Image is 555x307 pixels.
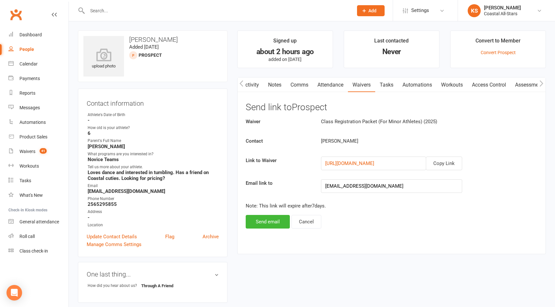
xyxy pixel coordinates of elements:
a: Workouts [437,77,467,92]
div: [PERSON_NAME] [316,137,492,145]
span: Add [368,8,376,13]
a: Assessments [511,77,550,92]
div: Automations [19,120,46,125]
label: Waiver [241,118,316,125]
label: Email link to [241,179,316,187]
a: What's New [8,188,68,203]
div: Roll call [19,234,35,239]
div: Address [88,209,219,215]
a: Notes [264,77,286,92]
p: added on [DATE] [243,57,327,62]
div: Tasks [19,178,31,183]
div: Product Sales [19,134,47,139]
div: Open Intercom Messenger [6,285,22,301]
div: Calendar [19,61,38,66]
a: Comms [286,77,313,92]
div: Email [88,183,219,189]
strong: Through A Friend [141,283,179,288]
button: Cancel [291,215,321,229]
a: General attendance kiosk mode [8,215,68,229]
strong: - [88,117,219,123]
a: Clubworx [8,6,24,23]
a: Archive [203,233,219,241]
strong: 6 [88,130,219,136]
a: Messages [8,100,68,115]
div: What programs are you interested in? [88,151,219,157]
div: Dashboard [19,32,42,37]
a: Reports [8,86,68,100]
div: [PERSON_NAME] [484,5,521,11]
strong: - [88,215,219,220]
a: Waivers 41 [8,144,68,159]
a: Tasks [8,173,68,188]
div: Coastal All-Stars [484,11,521,17]
time: Added [DATE] [129,44,159,50]
a: Access Control [467,77,511,92]
div: Payments [19,76,40,81]
label: Link to Waiver [241,157,316,164]
a: Calendar [8,57,68,71]
div: Waivers [19,149,35,154]
a: Tasks [375,77,398,92]
h3: Contact information [87,97,219,107]
a: [URL][DOMAIN_NAME] [325,160,374,166]
strong: Loves dance and interested in tumbling. Has a friend on Coastal cuties. Looking for pricing? [88,170,219,181]
a: Automations [398,77,437,92]
div: Tell us more about your athlete. [88,164,219,170]
div: Class Registration Packet (For Minor Athletes) (2025) [316,118,492,125]
span: 41 [40,148,47,154]
h3: [PERSON_NAME] [83,36,222,43]
h3: One last thing... [87,271,219,278]
div: Phone Number [88,196,219,202]
a: Activity [238,77,264,92]
a: Workouts [8,159,68,173]
div: upload photo [83,48,124,70]
div: Parent's Full Name [88,138,219,144]
button: Copy Link [426,157,462,170]
snap: prospect [139,53,162,58]
button: Send email [246,215,290,229]
div: People [19,47,34,52]
button: Add [357,5,385,16]
div: Signed up [273,37,297,48]
a: Dashboard [8,28,68,42]
p: Note: This link will expire after 7 days. [246,202,537,210]
a: Manage Comms Settings [87,241,142,248]
div: Location [88,222,219,228]
a: Roll call [8,229,68,244]
div: Class check-in [19,248,48,254]
div: about 2 hours ago [243,48,327,55]
div: Never [350,48,433,55]
a: Product Sales [8,130,68,144]
label: Contact [241,137,316,145]
input: Search... [85,6,349,15]
a: Attendance [313,77,348,92]
div: How old is your athlete? [88,125,219,131]
strong: [PERSON_NAME] [88,144,219,149]
div: What's New [19,193,43,198]
a: Waivers [348,77,375,92]
div: KS [468,4,481,17]
strong: 2565295855 [88,201,219,207]
a: People [8,42,68,57]
div: Workouts [19,163,39,169]
a: Update Contact Details [87,233,137,241]
div: Convert to Member [475,37,521,48]
div: Messages [19,105,40,110]
a: Convert Prospect [481,50,516,55]
h3: Send link to Prospect [246,102,537,112]
span: Settings [411,3,429,18]
div: General attendance [19,219,59,224]
strong: Novice Teams [88,157,219,162]
a: Automations [8,115,68,130]
div: How did you hear about us? [88,283,141,289]
div: Athlete's Date of Birth [88,112,219,118]
div: Last contacted [374,37,409,48]
a: Payments [8,71,68,86]
strong: [EMAIL_ADDRESS][DOMAIN_NAME] [88,188,219,194]
a: Class kiosk mode [8,244,68,258]
a: Flag [165,233,174,241]
div: Reports [19,90,35,96]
